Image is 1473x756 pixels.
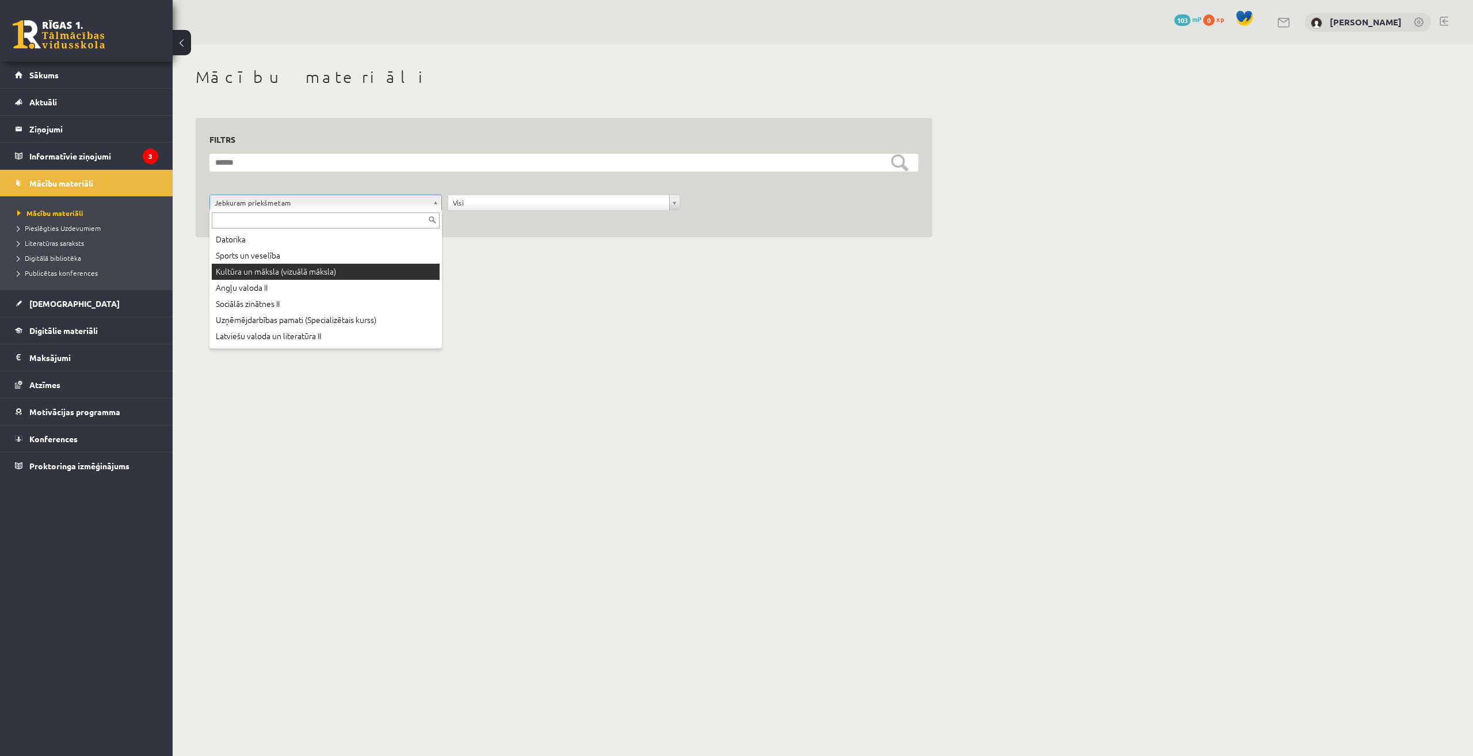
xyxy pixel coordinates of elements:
[212,231,440,248] div: Datorika
[212,264,440,280] div: Kultūra un māksla (vizuālā māksla)
[212,296,440,312] div: Sociālās zinātnes II
[212,312,440,328] div: Uzņēmējdarbības pamati (Specializētais kurss)
[212,344,440,360] div: Projekta darbs - Uzņēmējdarbības pamati
[212,328,440,344] div: Latviešu valoda un literatūra II
[212,280,440,296] div: Angļu valoda II
[212,248,440,264] div: Sports un veselība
